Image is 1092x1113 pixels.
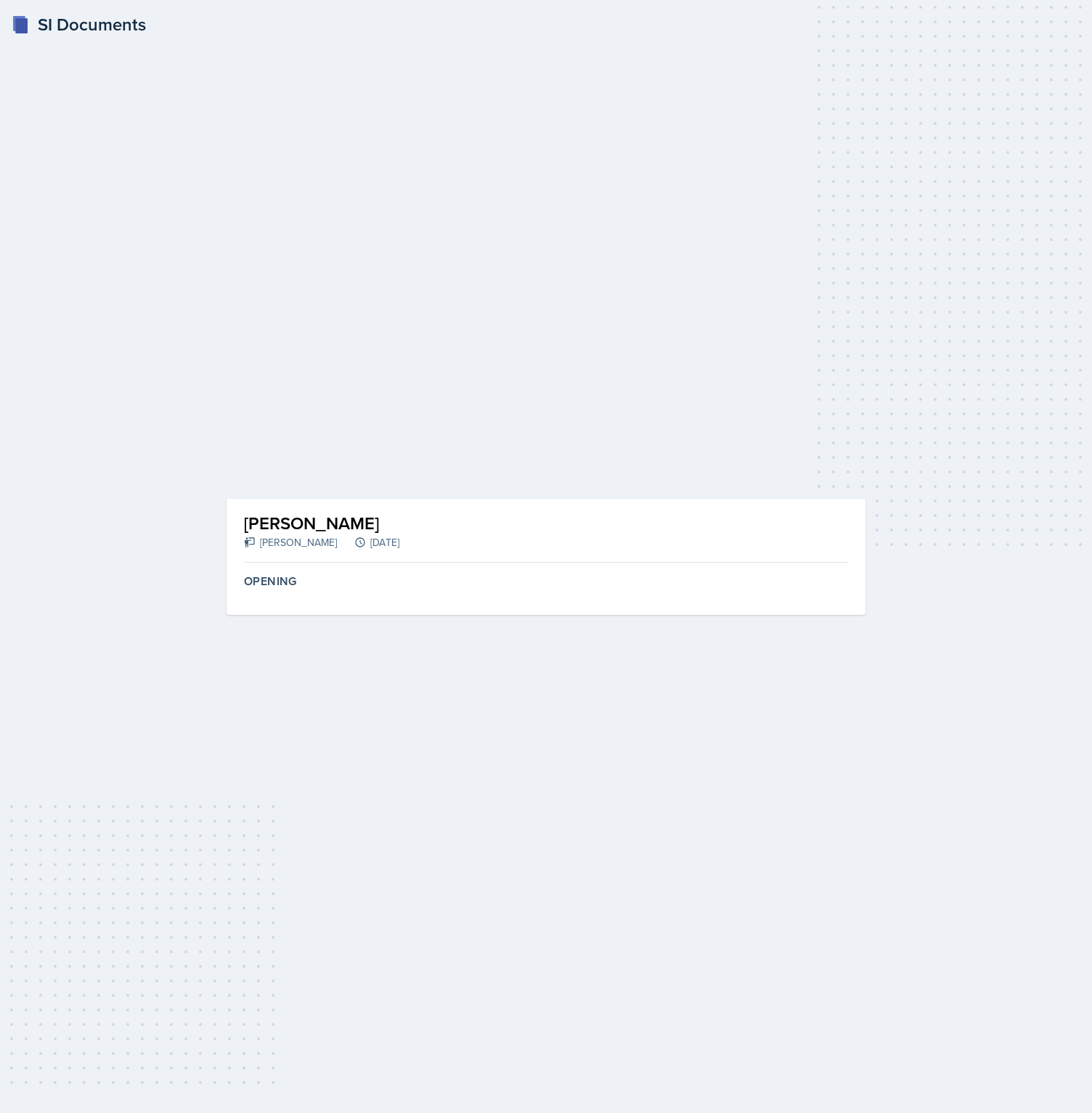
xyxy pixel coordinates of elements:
h2: [PERSON_NAME] [244,510,399,537]
div: [PERSON_NAME] [244,535,337,550]
div: [DATE] [337,535,399,550]
label: Opening [244,574,297,589]
a: SI Documents [12,12,146,38]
